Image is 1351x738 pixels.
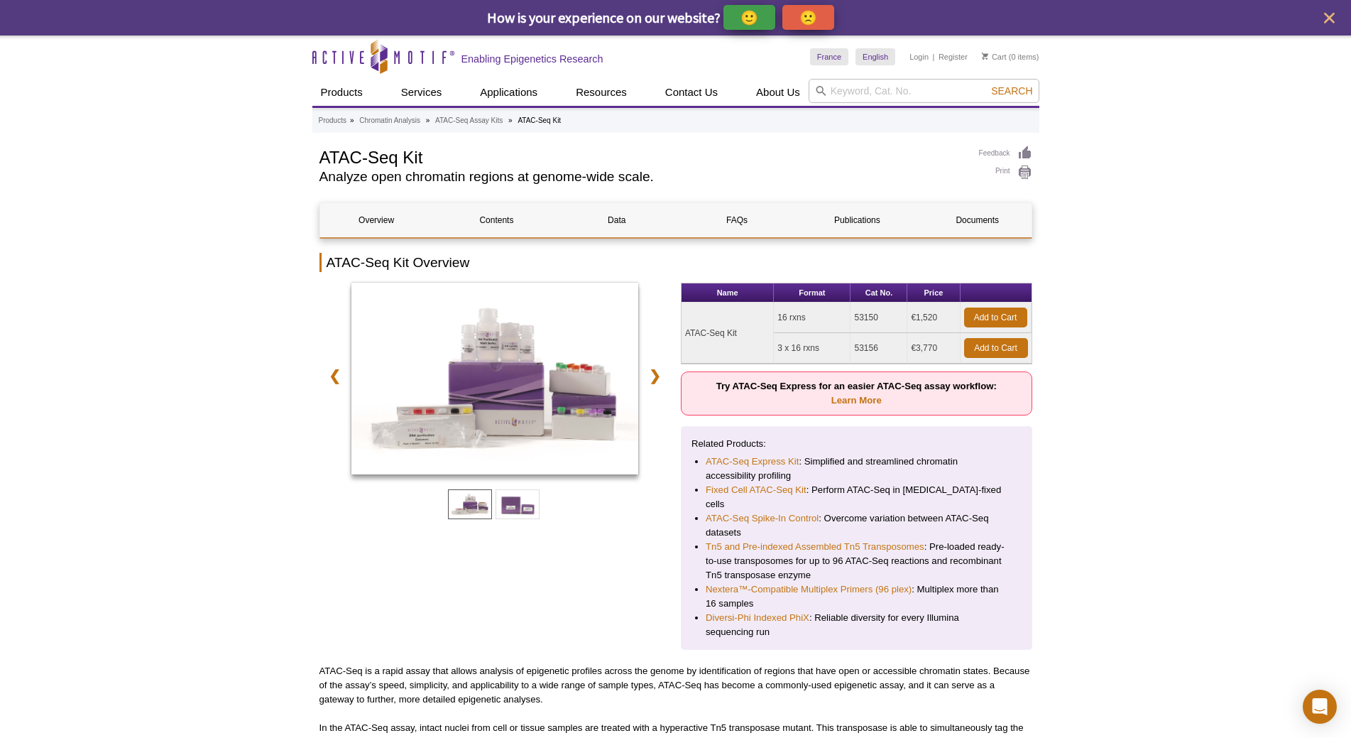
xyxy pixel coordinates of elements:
li: : Reliable diversity for every Illumina sequencing run [706,611,1007,639]
li: : Simplified and streamlined chromatin accessibility profiling [706,455,1007,483]
a: Products [319,114,346,127]
a: Add to Cart [964,338,1028,358]
span: Search [991,85,1032,97]
a: Chromatin Analysis [359,114,420,127]
a: Data [560,203,673,237]
h2: ATAC-Seq Kit Overview [319,253,1032,272]
input: Keyword, Cat. No. [809,79,1039,103]
h2: Enabling Epigenetics Research [461,53,603,65]
a: English [855,48,895,65]
a: ❯ [640,359,670,392]
a: Cart [982,52,1007,62]
th: Name [682,283,774,303]
a: Contents [440,203,553,237]
a: ATAC-Seq Assay Kits [435,114,503,127]
li: : Multiplex more than 16 samples [706,582,1007,611]
a: France [810,48,848,65]
li: (0 items) [982,48,1039,65]
a: Learn More [831,395,882,406]
th: Cat No. [850,283,907,303]
td: 53150 [850,303,907,333]
a: Add to Cart [964,308,1027,327]
a: ATAC-Seq Spike-In Control [706,511,819,526]
li: » [426,116,430,124]
h2: Analyze open chromatin regions at genome-wide scale. [319,170,965,183]
a: Overview [320,203,433,237]
td: ATAC-Seq Kit [682,303,774,364]
a: Print [979,165,1032,180]
li: | [933,48,935,65]
a: Register [939,52,968,62]
li: ATAC-Seq Kit [518,116,561,124]
a: Contact Us [657,79,726,106]
a: Resources [567,79,635,106]
a: ATAC-Seq Kit [351,283,639,479]
a: Publications [801,203,914,237]
p: 🙁 [799,9,817,26]
a: Login [909,52,929,62]
li: : Overcome variation between ATAC-Seq datasets [706,511,1007,540]
p: Related Products: [691,437,1022,451]
img: ATAC-Seq Kit [351,283,639,474]
p: ATAC-Seq is a rapid assay that allows analysis of epigenetic profiles across the genome by identi... [319,664,1032,707]
h1: ATAC-Seq Kit [319,146,965,167]
div: Open Intercom Messenger [1303,690,1337,724]
a: Applications [471,79,546,106]
a: About Us [748,79,809,106]
a: Nextera™-Compatible Multiplex Primers (96 plex) [706,582,912,597]
a: ❮ [319,359,350,392]
p: 🙂 [740,9,758,26]
a: Tn5 and Pre-indexed Assembled Tn5 Transposomes [706,540,924,554]
button: Search [987,85,1037,97]
li: » [350,116,354,124]
td: €3,770 [907,333,960,364]
a: Diversi-Phi Indexed PhiX [706,611,809,625]
li: : Perform ATAC-Seq in [MEDICAL_DATA]-fixed cells [706,483,1007,511]
a: Fixed Cell ATAC-Seq Kit [706,483,806,497]
a: FAQs [680,203,793,237]
strong: Try ATAC-Seq Express for an easier ATAC-Seq assay workflow: [716,381,997,406]
li: : Pre-loaded ready-to-use transposomes for up to 96 ATAC-Seq reactions and recombinant Tn5 transp... [706,540,1007,582]
a: Documents [921,203,1034,237]
th: Format [774,283,850,303]
a: Products [312,79,371,106]
a: Feedback [979,146,1032,161]
button: close [1320,9,1338,27]
a: ATAC-Seq Express Kit [706,455,799,469]
a: Services [393,79,451,106]
td: €1,520 [907,303,960,333]
span: How is your experience on our website? [487,9,721,26]
th: Price [907,283,960,303]
td: 3 x 16 rxns [774,333,850,364]
li: » [508,116,513,124]
td: 16 rxns [774,303,850,333]
td: 53156 [850,333,907,364]
img: Your Cart [982,53,988,60]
